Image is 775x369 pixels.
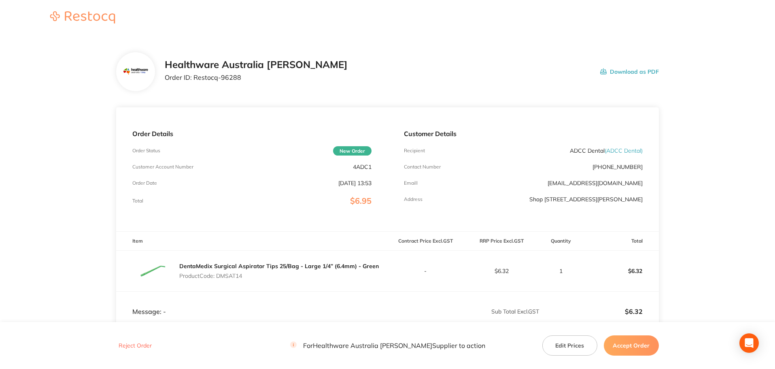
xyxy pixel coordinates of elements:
[600,59,659,84] button: Download as PDF
[123,59,149,85] img: Mjc2MnhocQ
[42,11,123,25] a: Restocq logo
[116,291,387,316] td: Message: -
[542,335,597,356] button: Edit Prices
[132,180,157,186] p: Order Date
[583,261,658,281] p: $6.32
[132,148,160,154] p: Order Status
[353,164,372,170] p: 4ADC1
[404,196,423,202] p: Address
[548,179,643,187] a: [EMAIL_ADDRESS][DOMAIN_NAME]
[540,268,582,274] p: 1
[290,342,485,350] p: For Healthware Australia [PERSON_NAME] Supplier to action
[132,198,143,204] p: Total
[463,232,539,251] th: RRP Price Excl. GST
[404,130,643,137] p: Customer Details
[179,262,379,270] a: DentaMedix Surgical Aspirator Tips 25/Bag - Large 1/4” (6.4mm) - Green
[388,268,463,274] p: -
[592,164,643,170] p: [PHONE_NUMBER]
[529,196,643,203] p: Shop [STREET_ADDRESS][PERSON_NAME]
[604,335,659,356] button: Accept Order
[132,164,193,170] p: Customer Account Number
[116,342,154,350] button: Reject Order
[179,273,379,279] p: Product Code: DMSAT14
[42,11,123,23] img: Restocq logo
[540,308,643,315] p: $6.32
[132,130,371,137] p: Order Details
[350,196,372,206] span: $6.95
[464,268,539,274] p: $6.32
[165,74,348,81] p: Order ID: Restocq- 96288
[165,59,348,70] h2: Healthware Australia [PERSON_NAME]
[404,164,441,170] p: Contact Number
[404,148,425,154] p: Recipient
[583,232,659,251] th: Total
[333,146,372,156] span: New Order
[388,232,464,251] th: Contract Price Excl. GST
[116,232,387,251] th: Item
[388,308,539,315] p: Sub Total Excl. GST
[404,180,418,186] p: Emaill
[739,333,759,353] div: Open Intercom Messenger
[338,180,372,186] p: [DATE] 13:53
[539,232,583,251] th: Quantity
[132,251,173,291] img: NHoydTVkYg
[605,147,643,154] span: ( ADCC Dental )
[570,147,643,154] p: ADCC Dental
